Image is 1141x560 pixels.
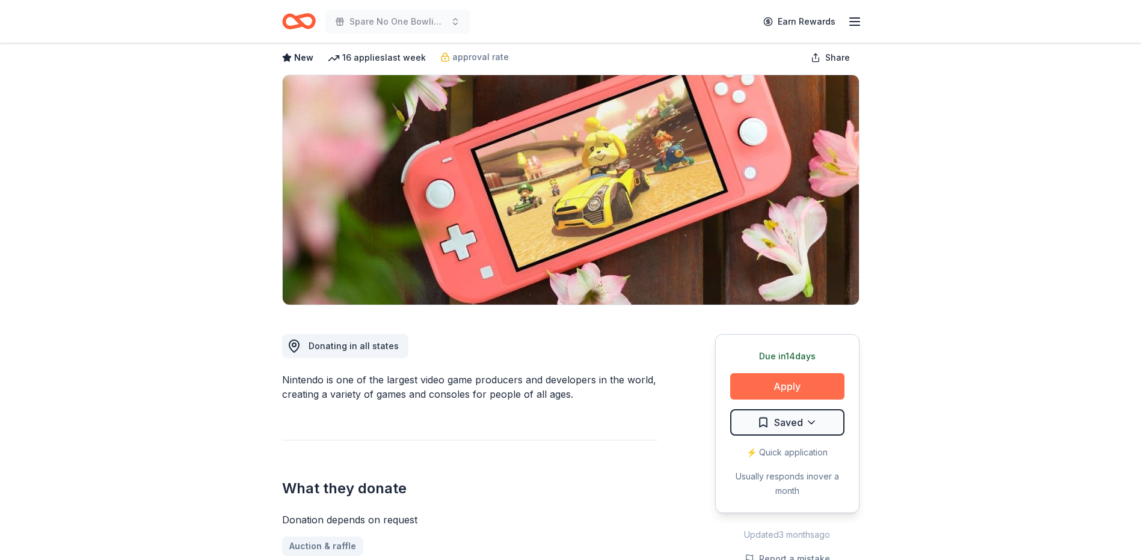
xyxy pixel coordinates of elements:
a: Auction & raffle [282,537,363,556]
button: Spare No One Bowling Event [325,10,470,34]
span: approval rate [452,50,509,64]
div: Nintendo is one of the largest video game producers and developers in the world, creating a varie... [282,373,657,401]
a: Home [282,7,316,35]
div: Due in 14 days [730,349,844,364]
div: Usually responds in over a month [730,469,844,498]
img: Image for Nintendo [283,75,859,305]
div: 16 applies last week [328,50,426,65]
a: approval rate [440,50,509,64]
div: ⚡️ Quick application [730,445,844,460]
div: Donation depends on request [282,513,657,527]
a: Earn Rewards [756,11,843,32]
button: Apply [730,373,844,400]
span: New [294,50,313,65]
span: Saved [774,415,803,430]
span: Share [825,50,850,65]
span: Donating in all states [309,341,399,351]
button: Share [801,46,860,70]
button: Saved [730,409,844,436]
h2: What they donate [282,479,657,498]
span: Spare No One Bowling Event [349,14,446,29]
div: Updated 3 months ago [715,528,860,542]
